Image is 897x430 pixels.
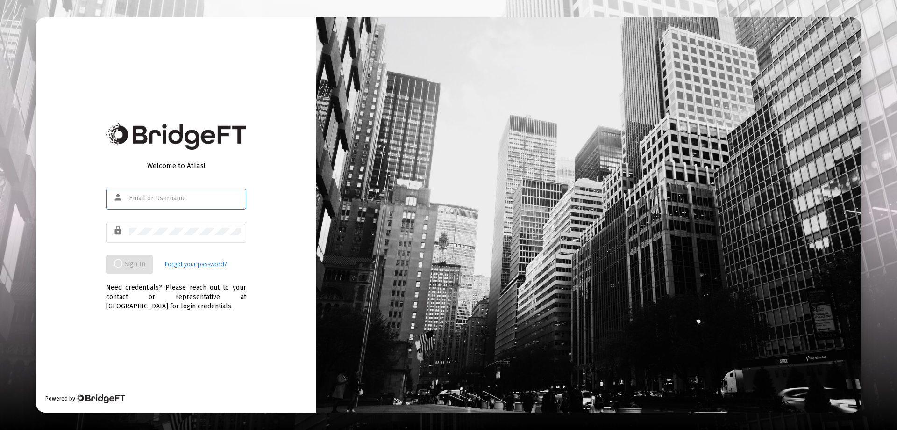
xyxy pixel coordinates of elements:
span: Sign In [114,260,145,268]
div: Welcome to Atlas! [106,161,246,170]
div: Need credentials? Please reach out to your contact or representative at [GEOGRAPHIC_DATA] for log... [106,274,246,311]
mat-icon: person [113,192,124,203]
a: Forgot your password? [165,260,227,269]
div: Powered by [45,394,125,403]
img: Bridge Financial Technology Logo [106,123,246,150]
button: Sign In [106,255,153,274]
mat-icon: lock [113,225,124,236]
input: Email or Username [129,195,241,202]
img: Bridge Financial Technology Logo [76,394,125,403]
